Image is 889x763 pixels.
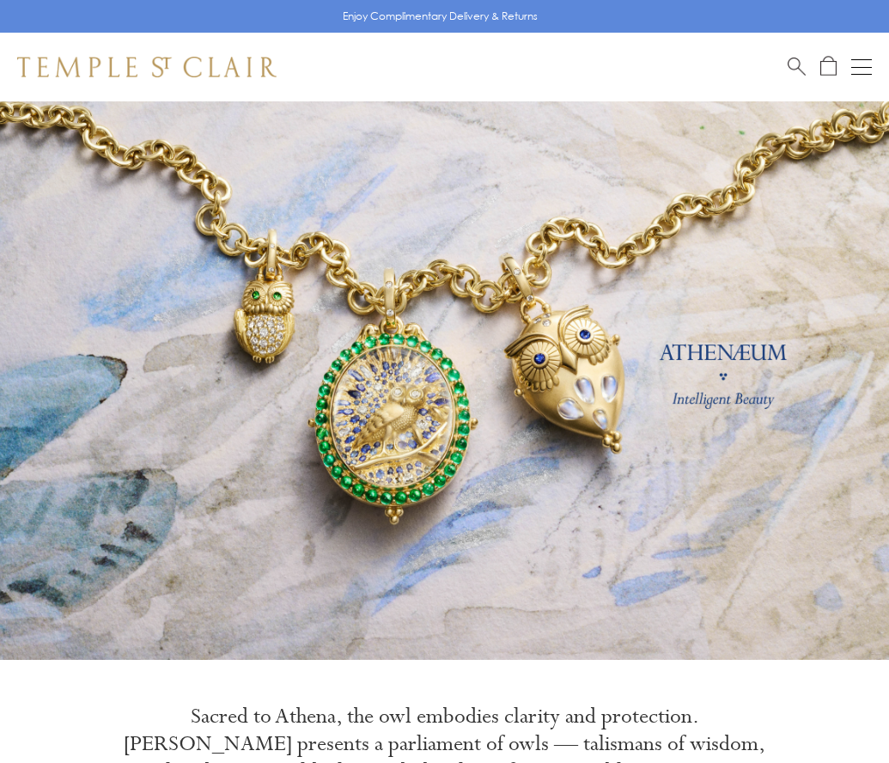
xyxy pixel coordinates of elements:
img: Temple St. Clair [17,57,277,77]
a: Search [788,56,806,77]
button: Open navigation [851,57,872,77]
a: Open Shopping Bag [820,56,837,77]
p: Enjoy Complimentary Delivery & Returns [343,8,538,25]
